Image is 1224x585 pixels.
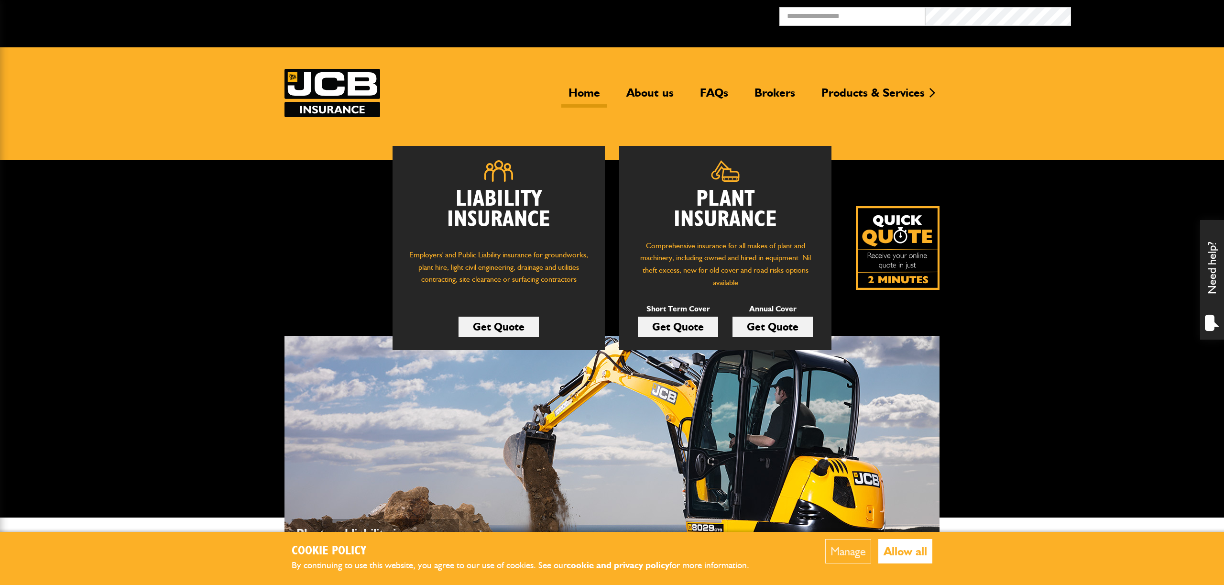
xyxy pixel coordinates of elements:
[407,249,590,295] p: Employers' and Public Liability insurance for groundworks, plant hire, light civil engineering, d...
[732,303,813,315] p: Annual Cover
[747,86,802,108] a: Brokers
[619,86,681,108] a: About us
[634,189,817,230] h2: Plant Insurance
[284,69,380,117] img: JCB Insurance Services logo
[856,206,940,290] img: Quick Quote
[459,317,539,337] a: Get Quote
[693,86,735,108] a: FAQs
[634,240,817,288] p: Comprehensive insurance for all makes of plant and machinery, including owned and hired in equipm...
[561,86,607,108] a: Home
[878,539,932,563] button: Allow all
[296,524,454,563] p: Plant and liability insurance for makes and models...
[567,560,669,571] a: cookie and privacy policy
[407,189,590,240] h2: Liability Insurance
[856,206,940,290] a: Get your insurance quote isn just 2-minutes
[638,317,718,337] a: Get Quote
[638,303,718,315] p: Short Term Cover
[1200,220,1224,340] div: Need help?
[292,544,765,559] h2: Cookie Policy
[732,317,813,337] a: Get Quote
[292,558,765,573] p: By continuing to use this website, you agree to our use of cookies. See our for more information.
[1071,7,1217,22] button: Broker Login
[825,539,871,563] button: Manage
[284,69,380,117] a: JCB Insurance Services
[814,86,932,108] a: Products & Services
